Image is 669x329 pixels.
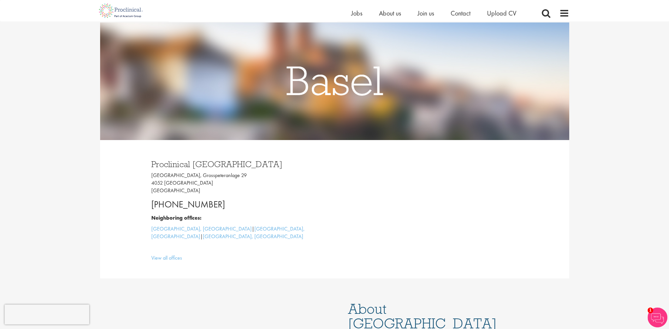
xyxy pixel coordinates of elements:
[648,308,653,313] span: 1
[203,233,303,240] a: [GEOGRAPHIC_DATA], [GEOGRAPHIC_DATA]
[151,225,330,240] p: | |
[151,254,182,261] a: View all offices
[151,160,330,168] h3: Proclinical [GEOGRAPHIC_DATA]
[151,225,252,232] a: [GEOGRAPHIC_DATA], [GEOGRAPHIC_DATA]
[487,9,516,18] a: Upload CV
[648,308,667,327] img: Chatbot
[151,225,305,240] a: [GEOGRAPHIC_DATA], [GEOGRAPHIC_DATA]
[151,214,202,221] b: Neighboring offices:
[379,9,401,18] a: About us
[451,9,470,18] a: Contact
[151,198,330,211] p: [PHONE_NUMBER]
[151,172,330,195] p: [GEOGRAPHIC_DATA], Grosspeteranlage 29 4052 [GEOGRAPHIC_DATA] [GEOGRAPHIC_DATA]
[5,305,89,324] iframe: reCAPTCHA
[351,9,362,18] a: Jobs
[418,9,434,18] a: Join us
